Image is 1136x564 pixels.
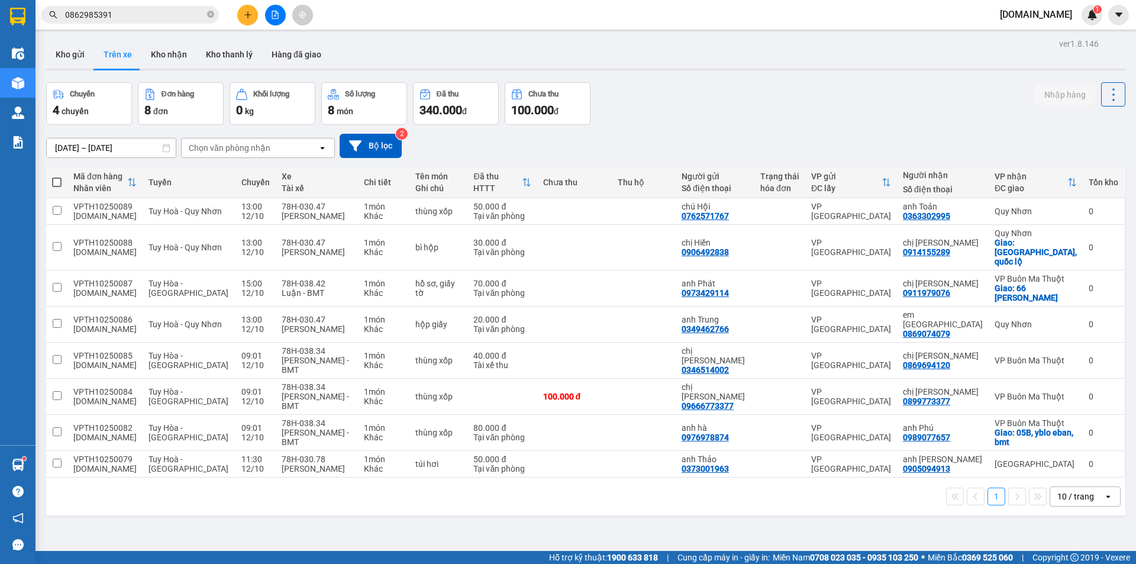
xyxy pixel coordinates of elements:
span: 340.000 [419,103,462,117]
button: Khối lượng0kg [230,82,315,125]
div: 1 món [364,387,404,397]
div: 1 món [364,238,404,247]
div: chị trúc [903,387,983,397]
span: chuyến [62,107,89,116]
div: 0373001963 [682,464,729,473]
div: thùng xốp [415,207,461,216]
div: Ghi chú [415,183,461,193]
div: 70.000 đ [473,279,531,288]
svg: open [318,143,327,153]
div: Khác [364,288,404,298]
div: Trạng thái [760,172,799,181]
div: HTTT [473,183,521,193]
button: Kho thanh lý [196,40,262,69]
div: Quy Nhơn [995,320,1077,329]
div: anh Phú [903,423,983,433]
span: search [49,11,57,19]
span: Miền Bắc [928,551,1013,564]
div: Số điện thoại [682,183,748,193]
div: 0 [1089,243,1118,252]
span: question-circle [12,486,24,497]
span: close-circle [207,11,214,18]
div: VPTH10250087 [73,279,137,288]
span: Miền Nam [773,551,918,564]
div: Chọn văn phòng nhận [189,142,270,154]
div: thùng xốp [415,428,461,437]
button: Chưa thu100.000đ [505,82,590,125]
div: ĐC giao [995,183,1067,193]
div: 1 món [364,202,404,211]
div: 1 món [364,423,404,433]
div: anh Hùng [903,455,983,464]
sup: 1 [1093,5,1102,14]
div: 0989077657 [903,433,950,442]
div: VP gửi [811,172,882,181]
div: 0 [1089,283,1118,293]
span: plus [244,11,252,19]
div: VPTH10250079 [73,455,137,464]
svg: open [1103,492,1113,501]
div: huong.bb [73,324,137,334]
strong: 0708 023 035 - 0935 103 250 [810,553,918,562]
div: chị trúc [682,382,748,401]
div: Số điện thoại [903,185,983,194]
div: 80.000 đ [473,423,531,433]
div: Đơn hàng [162,90,194,98]
div: Số lượng [345,90,375,98]
div: chị Thuỷ [682,346,748,365]
div: em Tròn [903,310,983,329]
sup: 1 [22,457,26,460]
button: aim [292,5,313,25]
div: huong.bb [73,433,137,442]
div: 78H-030.47 [282,315,352,324]
div: Nhân viên [73,183,127,193]
span: Tuy Hoà - Quy Nhơn [149,243,222,252]
div: 12/10 [241,324,270,334]
span: Tuy Hòa - [GEOGRAPHIC_DATA] [149,423,228,442]
span: 100.000 [511,103,554,117]
div: anh Trung [682,315,748,324]
span: 1 [1095,5,1099,14]
input: Select a date range. [47,138,176,157]
div: 40.000 đ [473,351,531,360]
span: đ [554,107,559,116]
div: anh Thảo [682,455,748,464]
button: Số lượng8món [321,82,407,125]
span: ⚪️ [921,555,925,560]
div: VPTH10250089 [73,202,137,211]
div: 15:00 [241,279,270,288]
div: 0762571767 [682,211,729,221]
div: 0349462766 [682,324,729,334]
div: huong.bb [73,288,137,298]
span: message [12,539,24,550]
div: [PERSON_NAME] [282,211,352,221]
div: 09:01 [241,351,270,360]
span: file-add [271,11,279,19]
span: 0 [236,103,243,117]
div: 0906492838 [682,247,729,257]
strong: 1900 633 818 [607,553,658,562]
div: 11:30 [241,455,270,464]
div: VP [GEOGRAPHIC_DATA] [811,351,891,370]
div: 78H-038.34 [282,418,352,428]
div: 0905094913 [903,464,950,473]
strong: 0369 525 060 [962,553,1013,562]
button: Bộ lọc [340,134,402,158]
th: Toggle SortBy [989,167,1083,198]
div: 0911979076 [903,288,950,298]
div: túi hơi [415,459,461,469]
button: caret-down [1108,5,1129,25]
div: Giao: ngã 3 dốc găng, quốc lộ [995,238,1077,266]
div: 13:00 [241,238,270,247]
div: VPTH10250085 [73,351,137,360]
input: Tìm tên, số ĐT hoặc mã đơn [65,8,205,21]
div: Tại văn phòng [473,247,531,257]
span: đơn [153,107,168,116]
div: [PERSON_NAME] - BMT [282,392,352,411]
div: 0 [1089,207,1118,216]
div: 0 [1089,356,1118,365]
div: 12/10 [241,288,270,298]
div: 0363302995 [903,211,950,221]
div: Giao: 66 nguyễn tất thành [995,283,1077,302]
span: 4 [53,103,59,117]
